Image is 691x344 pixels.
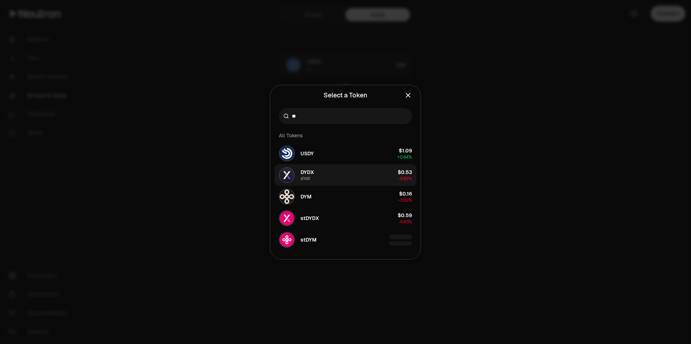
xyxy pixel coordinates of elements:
div: All Tokens [275,128,416,143]
img: stDYM Logo [280,233,294,247]
span: -3.60% [398,197,412,203]
span: stDYM [301,236,317,243]
span: DYDX [301,169,314,176]
button: DYM LogoDYM$0.16-3.60% [275,186,416,207]
span: USDY [301,150,314,157]
button: USDY LogoUSDY$1.09+0.64% [275,143,416,164]
img: DYDX Logo [280,168,294,182]
button: Close [404,90,412,100]
img: stDYDX Logo [280,211,294,225]
button: stDYDX LogostDYDX$0.59-6.83% [275,207,416,229]
img: DYM Logo [280,189,294,204]
span: DYM [301,193,312,200]
button: stDYM LogostDYM [275,229,416,251]
span: stDYDX [301,215,319,222]
button: DYDX LogoDYDXdYdX$0.53-6.82% [275,164,416,186]
div: $0.16 [399,190,412,197]
img: USDY Logo [280,146,294,161]
div: $0.59 [398,212,412,219]
span: -6.82% [398,176,412,182]
div: Select a Token [324,90,367,100]
div: $1.09 [399,147,412,154]
span: -6.83% [398,219,412,225]
div: dYdX [301,176,310,182]
span: + 0.64% [397,154,412,160]
div: $0.53 [398,169,412,176]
